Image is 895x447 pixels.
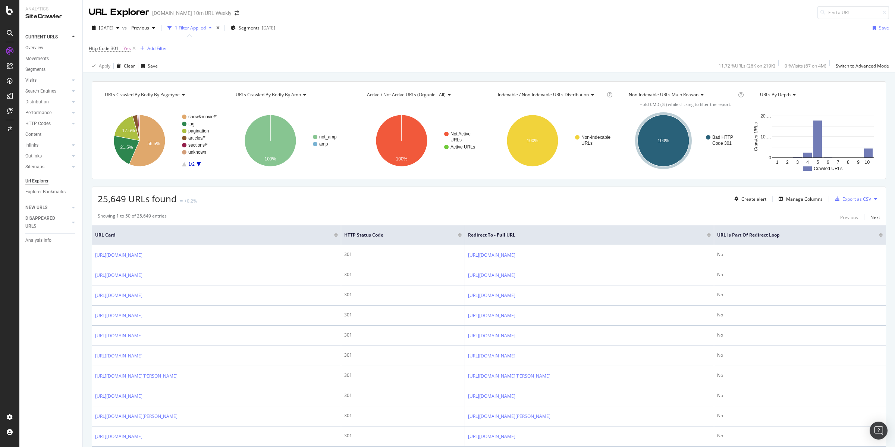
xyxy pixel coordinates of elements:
div: A chart. [622,108,749,173]
a: Analysis Info [25,237,77,244]
text: unknown [188,150,206,155]
a: [URL][DOMAIN_NAME][PERSON_NAME] [95,372,178,380]
span: Previous [128,25,149,31]
div: 11.72 % URLs ( 26K on 219K ) [719,63,775,69]
span: Redirect To - Full URL [468,232,696,238]
text: 10+ [864,160,872,165]
div: Distribution [25,98,49,106]
div: Apply [99,63,110,69]
div: Content [25,131,41,138]
h4: URLs by Depth [759,89,873,101]
div: times [215,24,221,32]
div: Manage Columns [786,196,823,202]
text: 10,… [760,134,771,140]
span: vs [122,25,128,31]
div: 301 [344,291,462,298]
div: Save [148,63,158,69]
div: No [717,432,883,439]
svg: A chart. [229,108,356,173]
div: 301 [344,332,462,338]
div: Export as CSV [842,196,871,202]
a: [URL][DOMAIN_NAME] [468,332,515,340]
a: [URL][DOMAIN_NAME] [95,251,142,259]
a: [URL][DOMAIN_NAME] [468,433,515,440]
a: [URL][DOMAIN_NAME] [95,292,142,299]
div: +0.2% [184,198,197,204]
button: 1 Filter Applied [164,22,215,34]
div: Url Explorer [25,177,48,185]
div: Analytics [25,6,76,12]
text: 17.6% [122,128,135,133]
text: tag [188,121,195,126]
span: URL is Part of Redirect Loop [717,232,868,238]
text: 100% [658,138,669,143]
div: 1 Filter Applied [175,25,206,31]
text: 100% [396,156,407,162]
a: Search Engines [25,87,70,95]
text: 100% [265,156,276,162]
div: 301 [344,412,462,419]
text: 0 [769,155,771,160]
button: Clear [114,60,135,72]
div: Overview [25,44,43,52]
a: [URL][DOMAIN_NAME] [468,393,515,400]
div: Search Engines [25,87,56,95]
a: [URL][DOMAIN_NAME] [468,352,515,360]
text: Active URLs [450,144,475,150]
span: HTTP Status Code [344,232,447,238]
div: 301 [344,352,462,359]
svg: A chart. [753,108,880,173]
div: 301 [344,271,462,278]
a: Segments [25,66,77,74]
span: 2025 Aug. 25th [99,25,113,31]
a: [URL][DOMAIN_NAME] [95,352,142,360]
a: NEW URLS [25,204,70,212]
a: [URL][DOMAIN_NAME][PERSON_NAME] [468,413,550,420]
h4: Indexable / Non-Indexable URLs Distribution [496,89,605,101]
div: Visits [25,76,37,84]
text: Not Active [450,131,471,137]
a: [URL][DOMAIN_NAME] [95,272,142,279]
text: Crawled URLs [753,122,759,151]
div: Performance [25,109,51,117]
button: Create alert [731,193,766,205]
div: Analysis Info [25,237,51,244]
text: 5 [816,160,819,165]
text: amp [319,141,328,147]
div: No [717,392,883,399]
text: articles/* [188,135,205,141]
a: Performance [25,109,70,117]
div: 301 [344,392,462,399]
a: CURRENT URLS [25,33,70,41]
text: not_amp [319,134,337,140]
div: Previous [840,214,858,221]
span: URLs Crawled By Botify By pagetype [105,91,180,98]
div: Switch to Advanced Mode [836,63,889,69]
span: Active / Not Active URLs (organic - all) [367,91,446,98]
span: Yes [123,43,131,54]
div: Inlinks [25,141,38,149]
text: 1 [776,160,778,165]
a: [URL][DOMAIN_NAME] [95,312,142,319]
div: 301 [344,372,462,379]
button: Segments[DATE] [227,22,278,34]
div: Segments [25,66,45,74]
a: [URL][DOMAIN_NAME] [468,292,515,299]
button: Save [870,22,889,34]
div: [DATE] [262,25,275,31]
div: No [717,332,883,338]
div: HTTP Codes [25,120,51,128]
div: Save [879,25,889,31]
div: Movements [25,55,49,63]
div: NEW URLS [25,204,47,212]
a: Explorer Bookmarks [25,188,77,196]
div: Sitemaps [25,163,44,171]
div: DISAPPEARED URLS [25,215,63,230]
button: Previous [128,22,158,34]
div: No [717,372,883,379]
div: Next [870,214,880,221]
text: 100% [527,138,538,143]
a: [URL][DOMAIN_NAME][PERSON_NAME] [468,372,550,380]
